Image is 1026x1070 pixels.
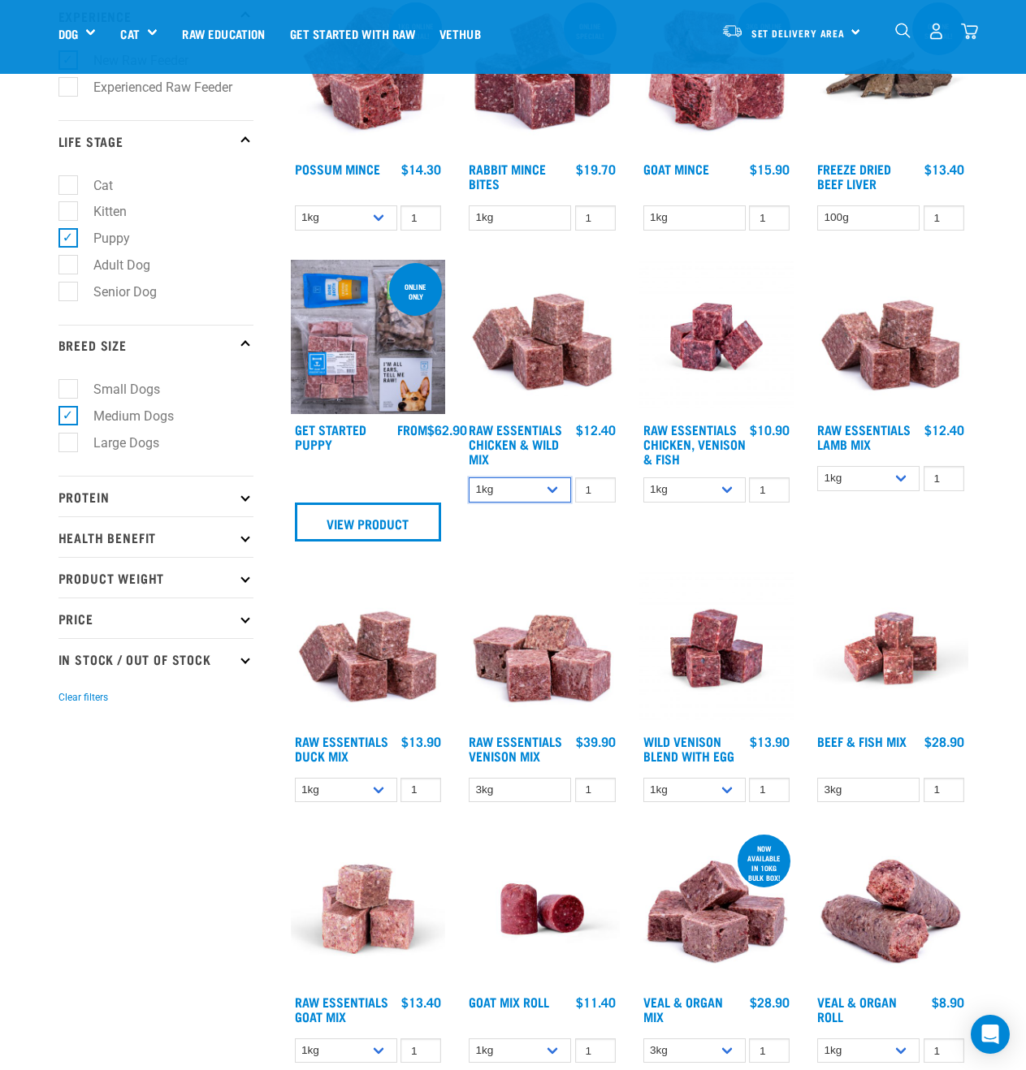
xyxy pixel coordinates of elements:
span: FROM [397,425,427,433]
label: Cat [67,175,119,196]
img: Venison Egg 1616 [639,571,794,726]
img: ?1041 RE Lamb Mix 01 [813,260,968,415]
div: now available in 10kg bulk box! [738,836,790,890]
input: 1 [924,1038,964,1064]
input: 1 [924,466,964,491]
div: $13.40 [401,994,441,1009]
div: $13.90 [401,734,441,749]
div: $14.30 [401,162,441,176]
a: Beef & Fish Mix [817,737,907,744]
label: Puppy [67,228,136,248]
img: Chicken Venison mix 1655 [639,260,794,415]
a: Get Started Puppy [295,425,366,447]
div: $11.40 [576,994,616,1009]
a: Possum Mince [295,165,380,172]
a: Raw Essentials Lamb Mix [817,425,911,447]
input: 1 [400,205,441,231]
div: online only [389,274,442,308]
a: Freeze Dried Beef Liver [817,165,891,187]
input: 1 [749,778,790,803]
a: Cat [120,24,139,43]
span: Set Delivery Area [751,30,846,36]
label: Kitten [67,201,133,222]
a: Raw Essentials Venison Mix [469,737,562,759]
img: home-icon@2x.png [961,23,978,40]
p: Protein [58,476,253,516]
img: 1158 Veal Organ Mix 01 [639,831,794,986]
a: Raw Essentials Chicken, Venison & Fish [643,425,746,462]
p: Health Benefit [58,516,253,557]
input: 1 [400,1038,441,1064]
div: $62.90 [397,422,467,437]
label: Large Dogs [67,433,166,453]
a: Veal & Organ Mix [643,998,723,1020]
a: Raw Essentials Duck Mix [295,737,388,759]
a: Goat Mix Roll [469,998,549,1005]
label: Small Dogs [67,379,167,399]
div: $10.90 [750,422,790,437]
img: Raw Essentials Chicken Lamb Beef Bulk Minced Raw Dog Food Roll Unwrapped [465,831,620,986]
a: Goat Mince [643,165,709,172]
input: 1 [924,778,964,803]
label: Experienced Raw Feeder [67,77,239,97]
p: Breed Size [58,325,253,365]
a: Rabbit Mince Bites [469,165,546,187]
div: $39.90 [576,734,616,749]
img: Pile Of Cubed Chicken Wild Meat Mix [465,260,620,415]
input: 1 [924,205,964,231]
img: Goat M Ix 38448 [291,831,446,986]
p: Price [58,598,253,638]
label: Medium Dogs [67,406,180,426]
p: In Stock / Out Of Stock [58,638,253,679]
p: Life Stage [58,120,253,161]
a: Get started with Raw [278,1,427,66]
img: Beef Mackerel 1 [813,571,968,726]
input: 1 [575,1038,616,1064]
div: $15.90 [750,162,790,176]
div: $28.90 [924,734,964,749]
img: ?1041 RE Lamb Mix 01 [291,571,446,726]
div: $13.40 [924,162,964,176]
a: Raw Essentials Chicken & Wild Mix [469,425,562,462]
div: $19.70 [576,162,616,176]
img: 1113 RE Venison Mix 01 [465,571,620,726]
input: 1 [400,778,441,803]
a: View Product [295,503,442,541]
a: Raw Education [170,1,277,66]
input: 1 [575,778,616,803]
div: $12.40 [924,422,964,437]
div: $12.40 [576,422,616,437]
div: Open Intercom Messenger [971,1015,1010,1054]
input: 1 [575,205,616,231]
a: Vethub [427,1,493,66]
img: Veal Organ Mix Roll 01 [813,831,968,986]
a: Wild Venison Blend with Egg [643,737,734,759]
label: Senior Dog [67,282,163,302]
div: $8.90 [932,994,964,1009]
img: van-moving.png [721,24,743,38]
p: Product Weight [58,557,253,598]
input: 1 [749,1038,790,1064]
input: 1 [749,205,790,231]
label: Adult Dog [67,255,157,275]
input: 1 [749,477,790,503]
input: 1 [575,477,616,503]
div: $28.90 [750,994,790,1009]
div: $13.90 [750,734,790,749]
button: Clear filters [58,690,108,705]
a: Dog [58,24,78,43]
img: NPS Puppy Update [291,260,446,415]
img: user.png [928,23,945,40]
a: Veal & Organ Roll [817,998,897,1020]
a: Raw Essentials Goat Mix [295,998,388,1020]
img: home-icon-1@2x.png [895,23,911,38]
